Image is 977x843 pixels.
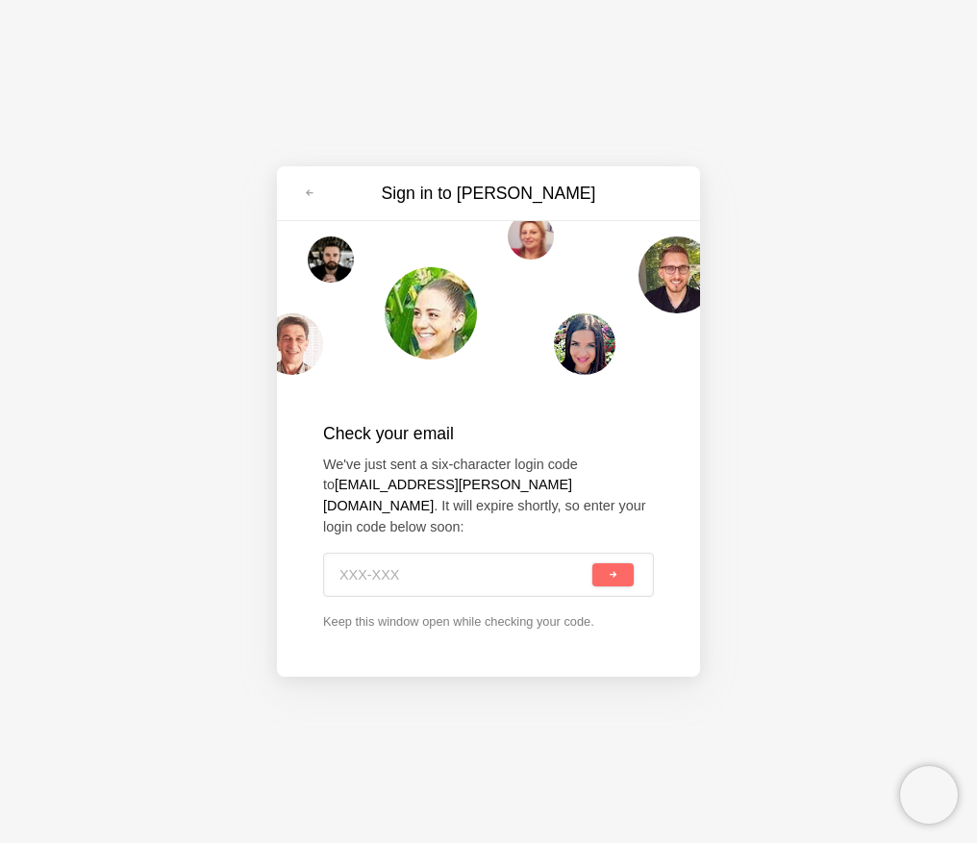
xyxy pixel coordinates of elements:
input: XXX-XXX [339,554,589,596]
iframe: Chatra live chat [900,766,958,824]
p: We've just sent a six-character login code to . It will expire shortly, so enter your login code ... [323,455,654,537]
h2: Check your email [323,421,654,446]
h3: Sign in to [PERSON_NAME] [327,182,650,206]
p: Keep this window open while checking your code. [323,612,654,631]
strong: [EMAIL_ADDRESS][PERSON_NAME][DOMAIN_NAME] [323,477,572,513]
